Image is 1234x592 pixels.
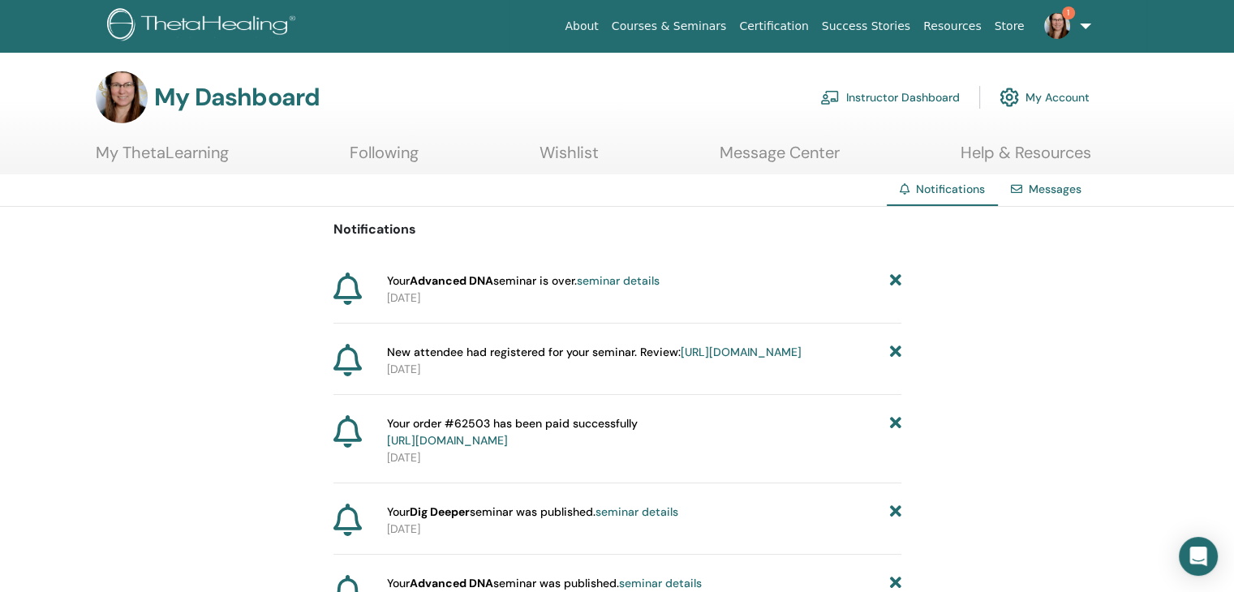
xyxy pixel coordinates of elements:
[410,504,470,519] strong: Dig Deeper
[540,143,599,174] a: Wishlist
[1000,84,1019,111] img: cog.svg
[350,143,419,174] a: Following
[1029,182,1081,196] a: Messages
[605,11,733,41] a: Courses & Seminars
[720,143,840,174] a: Message Center
[387,575,702,592] span: Your seminar was published.
[820,90,840,105] img: chalkboard-teacher.svg
[815,11,917,41] a: Success Stories
[1000,79,1090,115] a: My Account
[387,521,901,538] p: [DATE]
[410,273,493,288] strong: Advanced DNA
[107,8,301,45] img: logo.png
[410,576,493,590] strong: Advanced DNA
[916,182,985,196] span: Notifications
[1179,537,1218,576] div: Open Intercom Messenger
[387,433,508,448] a: [URL][DOMAIN_NAME]
[387,361,901,378] p: [DATE]
[387,504,678,521] span: Your seminar was published.
[96,143,229,174] a: My ThetaLearning
[917,11,988,41] a: Resources
[1044,13,1070,39] img: default.jpg
[96,71,148,123] img: default.jpg
[387,290,901,307] p: [DATE]
[387,449,901,466] p: [DATE]
[558,11,604,41] a: About
[387,415,638,449] span: Your order #62503 has been paid successfully
[154,83,320,112] h3: My Dashboard
[387,344,802,361] span: New attendee had registered for your seminar. Review:
[733,11,815,41] a: Certification
[820,79,960,115] a: Instructor Dashboard
[681,345,802,359] a: [URL][DOMAIN_NAME]
[988,11,1031,41] a: Store
[619,576,702,590] a: seminar details
[1062,6,1075,19] span: 1
[577,273,660,288] a: seminar details
[596,504,678,519] a: seminar details
[387,272,660,290] span: Your seminar is over.
[961,143,1091,174] a: Help & Resources
[333,220,901,239] p: Notifications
